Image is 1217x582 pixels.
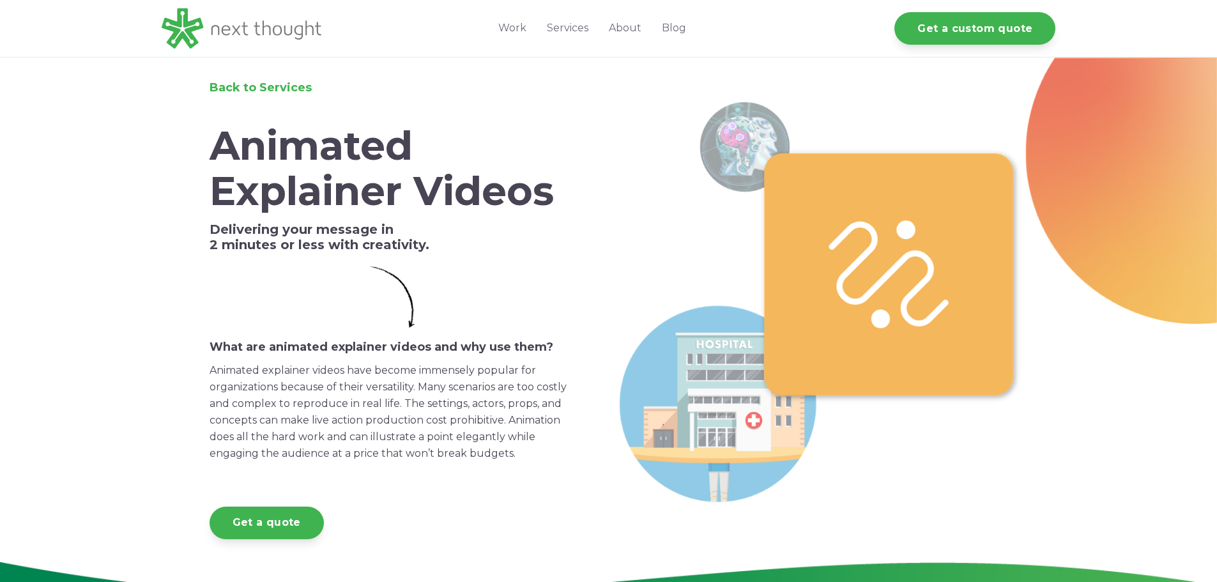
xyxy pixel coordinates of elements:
h6: What are animated explainer videos and why use them? [210,341,576,355]
img: AnimationExplainer-Header [619,102,1023,503]
a: Back to Services [210,80,312,95]
img: Simple Arrow [370,266,415,328]
a: Get a custom quote [894,12,1055,45]
img: LG - NextThought Logo [162,8,321,49]
a: Get a quote [210,507,324,539]
p: Animated explainer videos have become immensely popular for organizations because of their versat... [210,362,576,462]
h1: Animated Explainer Videos [210,123,576,215]
h5: Delivering your message in 2 minutes or less with creativity. [210,222,576,252]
